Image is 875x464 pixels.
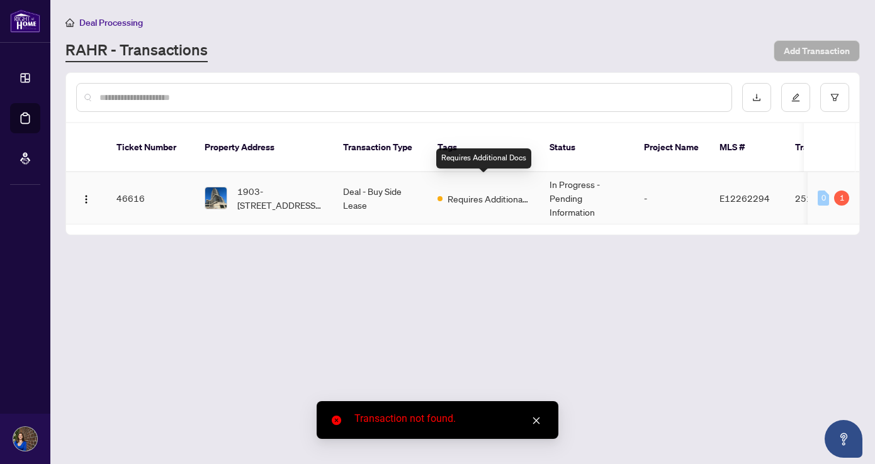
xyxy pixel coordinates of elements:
th: Status [539,123,634,172]
th: Tags [427,123,539,172]
span: download [752,93,761,102]
span: filter [830,93,839,102]
span: home [65,18,74,27]
button: Add Transaction [774,40,860,62]
a: Close [529,414,543,428]
span: edit [791,93,800,102]
div: Requires Additional Docs [436,148,531,168]
td: 2512168 [785,172,873,224]
button: Open asap [825,420,862,458]
span: Requires Additional Docs [448,192,529,206]
th: Trade Number [785,123,873,172]
div: 1 [834,191,849,206]
td: Deal - Buy Side Lease [333,172,427,224]
th: Project Name [634,123,709,172]
span: E12262294 [720,192,770,204]
div: Transaction not found. [354,411,543,426]
img: Logo [81,194,91,204]
span: close [532,416,541,425]
span: Deal Processing [79,17,143,28]
div: 0 [818,191,829,206]
th: Property Address [195,123,333,172]
td: 46616 [106,172,195,224]
td: In Progress - Pending Information [539,172,634,224]
td: - [634,172,709,224]
span: 1903-[STREET_ADDRESS][PERSON_NAME] [237,184,323,212]
button: filter [820,83,849,112]
th: MLS # [709,123,785,172]
button: Logo [76,188,96,208]
img: thumbnail-img [205,187,227,209]
button: edit [781,83,810,112]
img: logo [10,9,40,33]
th: Transaction Type [333,123,427,172]
a: RAHR - Transactions [65,40,208,62]
button: download [742,83,771,112]
th: Ticket Number [106,123,195,172]
span: close-circle [332,416,341,425]
img: Profile Icon [13,427,37,451]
